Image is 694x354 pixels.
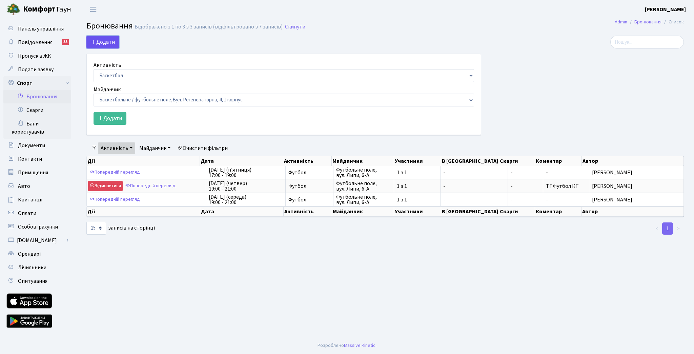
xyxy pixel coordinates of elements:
span: Документи [18,142,45,149]
span: - [443,170,505,175]
span: Авто [18,182,30,190]
a: Орендарі [3,247,71,261]
th: Скарги [499,156,535,166]
th: Активність [283,156,332,166]
span: [PERSON_NAME] [592,170,681,175]
label: Активність [94,61,121,69]
span: Таун [23,4,71,15]
nav: breadcrumb [605,15,694,29]
a: Повідомлення35 [3,36,71,49]
b: [PERSON_NAME] [645,6,686,13]
a: Відмовитися [88,181,123,191]
a: Admin [615,18,627,25]
span: - [511,170,540,175]
a: Контакти [3,152,71,166]
a: Оплати [3,206,71,220]
span: Контакти [18,155,42,163]
th: Майданчик [332,206,394,217]
th: Автор [581,206,684,217]
th: Участники [394,156,441,166]
th: Участники [394,206,441,217]
span: [DATE] (середа) 19:00 - 21:00 [209,194,283,205]
span: ТГ Футбол КТ [546,182,579,190]
span: Повідомлення [18,39,53,46]
a: Спорт [3,76,71,90]
button: Переключити навігацію [85,4,102,15]
button: Додати [86,36,119,48]
a: Квитанції [3,193,71,206]
span: Футбол [288,183,330,189]
span: [DATE] (четвер) 19:00 - 21:00 [209,181,283,192]
a: Бронювання [3,90,71,103]
span: Пропуск в ЖК [18,52,51,60]
th: Дата [200,206,284,217]
div: Розроблено . [318,342,376,349]
span: Приміщення [18,169,48,176]
span: - [511,197,540,202]
span: Футбольне поле, вул. Липи, 6-А [336,167,391,178]
span: Футбольне поле, вул. Липи, 6-А [336,194,391,205]
span: - [546,169,548,176]
th: Майданчик [332,156,394,166]
b: Комфорт [23,4,56,15]
a: Опитування [3,274,71,288]
span: Опитування [18,277,47,285]
span: Лічильники [18,264,46,271]
span: Футбол [288,197,330,202]
a: Лічильники [3,261,71,274]
span: - [443,183,505,189]
span: Подати заявку [18,66,54,73]
th: Дата [200,156,283,166]
span: Особові рахунки [18,223,58,231]
a: Очистити фільтри [175,142,230,154]
select: записів на сторінці [86,222,106,235]
span: Оплати [18,210,36,217]
a: Попередній перегляд [124,181,177,191]
a: Особові рахунки [3,220,71,234]
span: Панель управління [18,25,64,33]
span: Орендарі [18,250,41,258]
a: Авто [3,179,71,193]
a: Пропуск в ЖК [3,49,71,63]
a: Скинути [285,24,305,30]
button: Додати [94,112,126,125]
span: - [511,183,540,189]
th: Дії [87,156,200,166]
a: [DOMAIN_NAME] [3,234,71,247]
a: Бронювання [634,18,661,25]
a: [PERSON_NAME] [645,5,686,14]
input: Пошук... [610,36,684,48]
span: - [546,196,548,203]
span: [PERSON_NAME] [592,183,681,189]
th: Скарги [499,206,535,217]
a: Попередній перегляд [88,167,142,178]
a: Попередній перегляд [88,194,142,205]
div: 35 [62,39,69,45]
span: Бронювання [86,20,133,32]
a: Документи [3,139,71,152]
img: logo.png [7,3,20,16]
label: записів на сторінці [86,222,155,235]
span: [PERSON_NAME] [592,197,681,202]
th: В [GEOGRAPHIC_DATA] [441,206,499,217]
label: Майданчик [94,85,121,94]
th: Дії [87,206,200,217]
a: Бани користувачів [3,117,71,139]
span: [DATE] (п’ятниця) 17:00 - 19:00 [209,167,283,178]
div: Відображено з 1 по 3 з 3 записів (відфільтровано з 7 записів). [135,24,284,30]
span: - [443,197,505,202]
span: Футбольне поле, вул. Липи, 6-А [336,181,391,192]
span: 1 з 1 [397,183,437,189]
a: Подати заявку [3,63,71,76]
th: Автор [582,156,684,166]
th: Активність [284,206,332,217]
span: Футбол [288,170,330,175]
span: 1 з 1 [397,170,437,175]
th: Коментар [535,156,582,166]
a: Майданчик [137,142,173,154]
a: Панель управління [3,22,71,36]
th: В [GEOGRAPHIC_DATA] [441,156,499,166]
a: Приміщення [3,166,71,179]
span: 1 з 1 [397,197,437,202]
span: Квитанції [18,196,43,203]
